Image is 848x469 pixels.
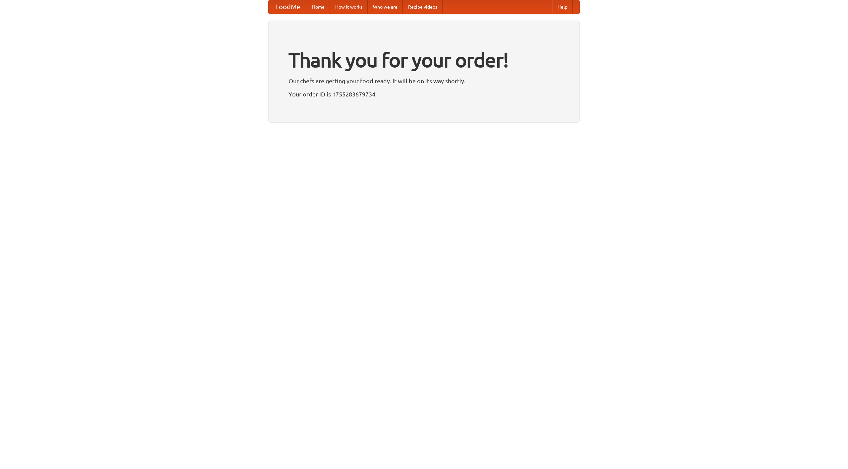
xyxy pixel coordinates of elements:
h1: Thank you for your order! [289,44,559,76]
a: FoodMe [269,0,307,14]
a: Who we are [368,0,403,14]
p: Your order ID is 1755283679734. [289,89,559,99]
a: How it works [330,0,368,14]
p: Our chefs are getting your food ready. It will be on its way shortly. [289,76,559,86]
a: Help [552,0,573,14]
a: Recipe videos [403,0,443,14]
a: Home [307,0,330,14]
